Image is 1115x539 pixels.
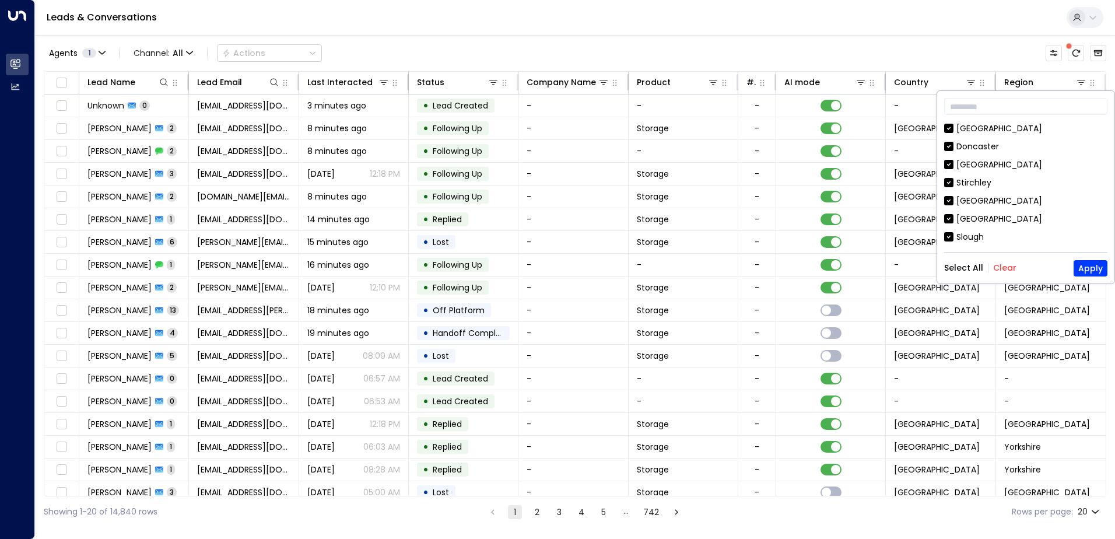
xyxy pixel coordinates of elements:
[197,236,290,248] span: cheryllaw@live.co.uk
[1004,418,1090,430] span: London
[433,350,449,362] span: Lost
[637,282,669,293] span: Storage
[996,390,1106,412] td: -
[1012,506,1073,518] label: Rows per page:
[87,418,152,430] span: Elliot Berwin
[307,191,367,202] span: 8 minutes ago
[944,141,1107,153] div: Doncaster
[755,282,759,293] div: -
[637,487,669,498] span: Storage
[87,350,152,362] span: Elliot Berwin
[87,464,152,475] span: Elliot Berwin
[755,441,759,453] div: -
[307,145,367,157] span: 8 minutes ago
[755,213,759,225] div: -
[637,168,669,180] span: Storage
[894,168,980,180] span: United Kingdom
[197,282,290,293] span: alistair_bond@hotmail.com
[755,259,759,271] div: -
[54,212,69,227] span: Toggle select row
[637,418,669,430] span: Storage
[433,487,449,498] span: Lost
[629,140,738,162] td: -
[87,282,152,293] span: Alistair Bond
[167,123,177,133] span: 2
[423,141,429,161] div: •
[433,168,482,180] span: Following Up
[637,236,669,248] span: Storage
[1004,282,1090,293] span: Birmingham
[423,164,429,184] div: •
[87,75,170,89] div: Lead Name
[637,327,669,339] span: Storage
[54,303,69,318] span: Toggle select row
[47,10,157,24] a: Leads & Conversations
[87,75,135,89] div: Lead Name
[173,48,183,58] span: All
[363,487,400,498] p: 05:00 AM
[518,390,628,412] td: -
[197,75,242,89] div: Lead Email
[518,481,628,503] td: -
[364,395,400,407] p: 06:53 AM
[508,505,522,519] button: page 1
[755,350,759,362] div: -
[1046,45,1062,61] button: Customize
[197,464,290,475] span: sjtlondon1@yahoo.com
[197,100,290,111] span: kittyjfalls@gmail.com
[433,441,462,453] span: Replied
[894,75,976,89] div: Country
[129,45,198,61] button: Channel:All
[518,117,628,139] td: -
[956,177,991,189] div: Stirchley
[54,281,69,295] span: Toggle select row
[197,213,290,225] span: abenn515@gmail.com
[87,213,152,225] span: Alexander Benn
[755,418,759,430] div: -
[167,260,175,269] span: 1
[433,191,482,202] span: Following Up
[87,168,152,180] span: Benjamin Varlow
[433,464,462,475] span: Replied
[363,373,400,384] p: 06:57 AM
[54,167,69,181] span: Toggle select row
[197,327,290,339] span: sjtlondon1@yahoo.com
[307,168,335,180] span: Oct 04, 2025
[944,159,1107,171] div: [GEOGRAPHIC_DATA]
[423,323,429,343] div: •
[167,282,177,292] span: 2
[518,345,628,367] td: -
[518,254,628,276] td: -
[87,145,152,157] span: Benjamin Varlow
[44,45,110,61] button: Agents1
[167,328,178,338] span: 4
[363,350,400,362] p: 08:09 AM
[433,327,515,339] span: Handoff Completed
[1004,350,1090,362] span: London
[423,187,429,206] div: •
[87,123,152,134] span: Danielle Goodall
[886,367,995,390] td: -
[217,44,322,62] button: Actions
[1004,327,1090,339] span: London
[944,123,1107,135] div: [GEOGRAPHIC_DATA]
[197,123,290,134] span: hello@daniellegoodall.com
[1074,260,1107,276] button: Apply
[129,45,198,61] span: Channel:
[423,232,429,252] div: •
[894,236,980,248] span: United Kingdom
[629,254,738,276] td: -
[197,373,290,384] span: sjtlondon1@yahoo.com
[956,213,1042,225] div: [GEOGRAPHIC_DATA]
[54,99,69,113] span: Toggle select row
[433,395,488,407] span: Lead Created
[423,460,429,480] div: •
[197,259,290,271] span: alistair_bond@hotmail.com
[363,441,400,453] p: 06:03 AM
[307,418,335,430] span: Sep 20, 2025
[87,327,152,339] span: Elliot Berwin
[1090,45,1106,61] button: Archived Leads
[197,168,290,180] span: numeralorchid36@gmail.com
[197,418,290,430] span: sjtlondon1@yahoo.com
[423,96,429,116] div: •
